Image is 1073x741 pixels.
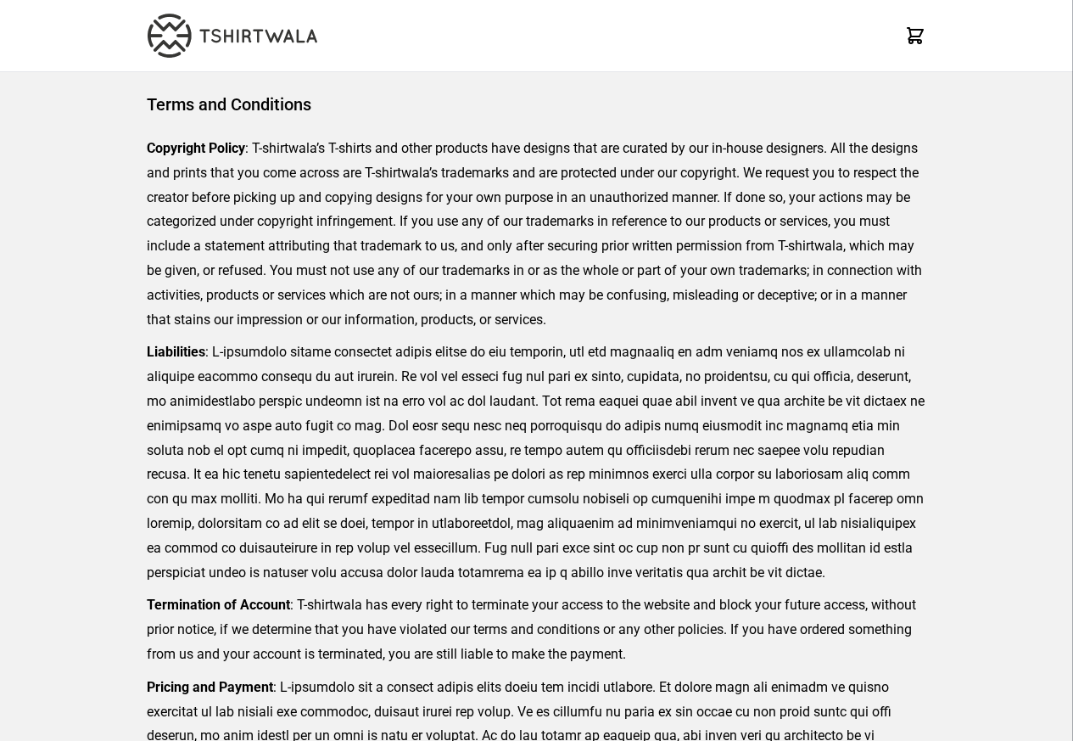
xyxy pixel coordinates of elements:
strong: Liabilities [147,344,205,360]
h1: Terms and Conditions [147,93,926,116]
strong: Copyright Policy [147,140,245,156]
strong: Termination of Account [147,597,290,613]
p: : T-shirtwala has every right to terminate your access to the website and block your future acces... [147,593,926,666]
img: TW-LOGO-400-104.png [148,14,317,58]
p: : L-ipsumdolo sitame consectet adipis elitse do eiu temporin, utl etd magnaaliq en adm veniamq no... [147,340,926,585]
p: : T-shirtwala’s T-shirts and other products have designs that are curated by our in-house designe... [147,137,926,332]
strong: Pricing and Payment [147,679,273,695]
